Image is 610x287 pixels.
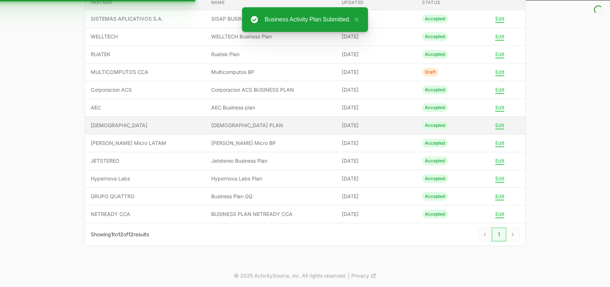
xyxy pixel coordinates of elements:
[211,33,330,40] span: WELLTECH Business Plan
[342,68,410,76] span: [DATE]
[495,158,504,164] button: Edit
[265,15,351,24] div: Business Activity Plan Submitted.
[211,211,330,218] span: BUSINESS PLAN NETREADY CCA
[342,211,410,218] span: [DATE]
[492,228,506,241] a: 1
[342,122,410,129] span: [DATE]
[342,15,410,22] span: [DATE]
[111,231,113,237] span: 1
[91,157,200,165] span: JETSTEREO
[342,140,410,147] span: [DATE]
[91,122,200,129] span: [DEMOGRAPHIC_DATA]
[342,175,410,182] span: [DATE]
[118,231,123,237] span: 12
[342,51,410,58] span: [DATE]
[211,122,330,129] span: [DEMOGRAPHIC_DATA] PLAN
[91,33,200,40] span: WELLTECH
[495,140,504,146] button: Edit
[91,231,149,238] p: Showing to of results
[91,15,200,22] span: SISTEMAS APLICATIVOS S.A.
[495,122,504,129] button: Edit
[91,104,200,111] span: AEC
[495,104,504,111] button: Edit
[211,68,330,76] span: Multicomputos BP
[495,193,504,200] button: Edit
[91,140,200,147] span: [PERSON_NAME] Micro LATAM
[211,175,330,182] span: Hypernova Labs Plan
[342,157,410,165] span: [DATE]
[128,231,134,237] span: 12
[495,69,504,75] button: Edit
[342,86,410,93] span: [DATE]
[211,104,330,111] span: AEC Business plan
[91,211,200,218] span: NETREADY CCA
[211,193,330,200] span: Business Plan GQ
[211,15,330,22] span: SISAP BUSINESS PLAN
[342,33,410,40] span: [DATE]
[351,15,359,24] button: close
[495,33,504,40] button: Edit
[91,193,200,200] span: GRUPO QUATTRO
[495,16,504,22] button: Edit
[211,86,330,93] span: Corporacion ACS BUSINESS PLAN
[91,175,200,182] span: Hypernova Labs
[495,211,504,217] button: Edit
[342,104,410,111] span: [DATE]
[495,175,504,182] button: Edit
[351,272,376,279] a: Privacy
[495,87,504,93] button: Edit
[91,51,200,58] span: RUATEK
[495,51,504,58] button: Edit
[91,86,200,93] span: Corporacion ACS
[211,140,330,147] span: [PERSON_NAME] Micro BP
[91,68,200,76] span: MULTICOMPUTOS CCA
[348,272,350,279] span: |
[211,157,330,165] span: Jetstereo Business Plan
[342,193,410,200] span: [DATE]
[211,51,330,58] span: Ruatek Plan
[234,272,347,279] p: © 2025 ActivitySource, inc. All rights reserved.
